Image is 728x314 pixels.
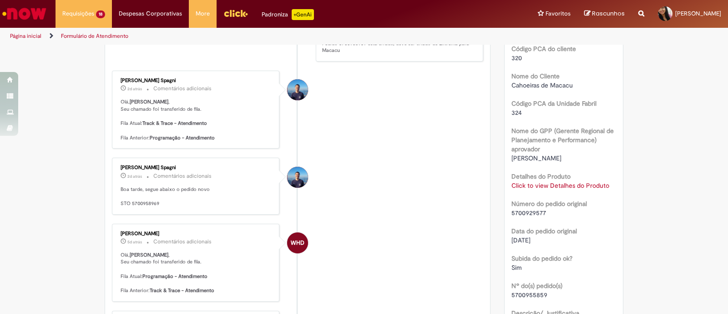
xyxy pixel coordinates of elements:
span: Requisições [62,9,94,18]
span: 18 [96,10,105,18]
span: More [196,9,210,18]
b: Nome do GPP (Gerente Regional de Planejamento e Performance) aprovador [511,127,614,153]
b: Detalhes do Produto [511,172,571,180]
img: ServiceNow [1,5,48,23]
span: 2d atrás [127,174,142,179]
b: Código PCA do cliente [511,45,576,53]
div: Leonardo Maruyama Spagni [287,79,308,100]
time: 27/09/2025 10:39:17 [127,239,142,245]
b: Programação - Atendimento [142,273,207,280]
span: 320 [511,54,522,62]
b: Track & Trace - Atendimento [142,120,207,127]
small: Comentários adicionais [153,238,212,246]
span: 2d atrás [127,86,142,92]
div: [PERSON_NAME] [121,231,272,237]
b: Programação - Atendimento [150,134,215,141]
span: WHD [291,232,304,254]
b: Nome do Cliente [511,72,560,80]
span: Cahoeiras de Macacu [511,81,573,89]
p: Olá, , Seu chamado foi transferido de fila. Fila Atual: Fila Anterior: [121,98,272,141]
time: 29/09/2025 13:47:04 [127,174,142,179]
span: [PERSON_NAME] [511,154,561,162]
span: 324 [511,108,522,117]
p: +GenAi [292,9,314,20]
span: 5700955859 [511,291,547,299]
b: Data do pedido original [511,227,577,235]
span: 5d atrás [127,239,142,245]
b: [PERSON_NAME] [130,98,168,105]
small: Comentários adicionais [153,85,212,93]
span: Favoritos [546,9,571,18]
div: Weslley Henrique Dutra [287,232,308,253]
span: [DATE] [511,236,531,244]
a: Click to view Detalhes do Produto [511,181,609,190]
p: Boa tarde, segue abaixo o pedido novo STO 5700958969 [121,186,272,207]
b: Nº do(s) pedido(s) [511,282,562,290]
p: Pedido 5700958969 esta errado, deve ser criado de Extrema para Macacu [322,40,474,54]
b: [PERSON_NAME] [130,252,168,258]
div: Leonardo Maruyama Spagni [287,167,308,188]
span: Despesas Corporativas [119,9,182,18]
span: Rascunhos [592,9,625,18]
a: Rascunhos [584,10,625,18]
ul: Trilhas de página [7,28,479,45]
a: Formulário de Atendimento [61,32,128,40]
span: [PERSON_NAME] [675,10,721,17]
time: 29/09/2025 13:47:50 [127,86,142,92]
span: 5700929577 [511,209,546,217]
b: Código PCA da Unidade Fabril [511,99,597,108]
a: Página inicial [10,32,41,40]
small: Comentários adicionais [153,172,212,180]
div: [PERSON_NAME] Spagni [121,165,272,170]
b: Número do pedido original [511,200,587,208]
div: Padroniza [262,9,314,20]
span: Sim [511,263,522,272]
p: Olá, , Seu chamado foi transferido de fila. Fila Atual: Fila Anterior: [121,252,272,294]
b: Subida do pedido ok? [511,254,572,263]
b: Track & Trace - Atendimento [150,287,214,294]
img: click_logo_yellow_360x200.png [223,6,248,20]
div: [PERSON_NAME] Spagni [121,78,272,83]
